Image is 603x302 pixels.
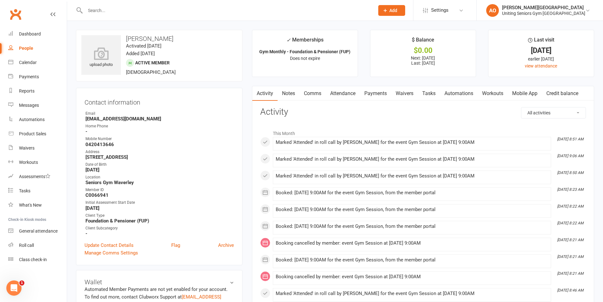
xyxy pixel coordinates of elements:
div: Marked 'Attended' in roll call by [PERSON_NAME] for the event Gym Session at [DATE] 9:00AM [276,157,548,162]
a: Messages [8,98,67,112]
a: Class kiosk mode [8,253,67,267]
div: Location [85,174,234,180]
input: Search... [83,6,370,15]
strong: [EMAIL_ADDRESS][DOMAIN_NAME] [85,116,234,122]
div: Booked: [DATE] 9:00AM for the event Gym Session, from the member portal [276,224,548,229]
p: Next: [DATE] Last: [DATE] [376,55,470,66]
div: Marked 'Attended' in roll call by [PERSON_NAME] for the event Gym Session at [DATE] 9:00AM [276,140,548,145]
div: [PERSON_NAME][GEOGRAPHIC_DATA] [502,5,585,10]
span: Add [389,8,397,13]
a: Manage Comms Settings [85,249,138,257]
i: [DATE] 8:21 AM [557,254,583,259]
div: Initial Assessment Start Date [85,200,234,206]
a: Payments [8,70,67,84]
time: Activated [DATE] [126,43,161,49]
a: Attendance [326,86,360,101]
a: Credit balance [542,86,583,101]
a: People [8,41,67,55]
i: [DATE] 8:46 AM [557,288,583,292]
span: Active member [135,60,170,65]
i: [DATE] 8:22 AM [557,221,583,225]
div: Calendar [19,60,37,65]
div: $0.00 [376,47,470,54]
a: Mobile App [508,86,542,101]
a: Workouts [478,86,508,101]
h3: [PERSON_NAME] [81,35,237,42]
strong: - [85,231,234,236]
div: Booked: [DATE] 9:00AM for the event Gym Session, from the member portal [276,190,548,196]
strong: [DATE] [85,205,234,211]
iframe: Intercom live chat [6,280,22,296]
div: Tasks [19,188,30,193]
div: What's New [19,202,42,208]
div: Payments [19,74,39,79]
i: [DATE] 8:23 AM [557,187,583,192]
a: Tasks [418,86,440,101]
div: Email [85,111,234,117]
a: Archive [218,241,234,249]
a: Calendar [8,55,67,70]
div: Marked 'Attended' in roll call by [PERSON_NAME] for the event Gym Session at [DATE] 9:00AM [276,291,548,296]
div: $ Balance [412,36,434,47]
div: Address [85,149,234,155]
div: earlier [DATE] [494,55,588,62]
div: Date of Birth [85,162,234,168]
a: General attendance kiosk mode [8,224,67,238]
span: 1 [19,280,24,286]
div: Last visit [528,36,554,47]
i: [DATE] 8:50 AM [557,170,583,175]
a: What's New [8,198,67,212]
a: Flag [171,241,180,249]
strong: Foundation & Pensioner (FUP) [85,218,234,224]
div: Dashboard [19,31,41,36]
strong: C0066941 [85,192,234,198]
a: Automations [8,112,67,127]
h3: Wallet [85,279,234,286]
div: People [19,46,33,51]
i: [DATE] 8:22 AM [557,204,583,209]
h3: Contact information [85,96,234,106]
div: Messages [19,103,39,108]
div: upload photo [81,47,121,68]
a: Notes [278,86,299,101]
div: Client Subcategory [85,225,234,231]
strong: 0420413646 [85,142,234,147]
i: ✓ [286,37,291,43]
a: Roll call [8,238,67,253]
div: Client Type [85,213,234,219]
div: Product Sales [19,131,46,136]
div: Roll call [19,243,34,248]
a: Reports [8,84,67,98]
a: Waivers [8,141,67,155]
i: [DATE] 8:51 AM [557,137,583,141]
strong: [STREET_ADDRESS] [85,154,234,160]
a: view attendance [525,63,557,68]
div: Booked: [DATE] 9:00AM for the event Gym Session, from the member portal [276,207,548,212]
span: Does not expire [290,56,320,61]
div: Marked 'Attended' in roll call by [PERSON_NAME] for the event Gym Session at [DATE] 9:00AM [276,173,548,179]
a: Product Sales [8,127,67,141]
a: Dashboard [8,27,67,41]
div: Booking cancelled by member: event Gym Session at [DATE] 9:00AM [276,274,548,280]
a: Waivers [391,86,418,101]
time: Added [DATE] [126,51,155,56]
a: Comms [299,86,326,101]
div: Assessments [19,174,50,179]
a: Payments [360,86,391,101]
span: Settings [431,3,449,17]
div: Automations [19,117,45,122]
h3: Activity [260,107,586,117]
div: AO [486,4,499,17]
button: Add [378,5,405,16]
div: Booking cancelled by member: event Gym Session at [DATE] 9:00AM [276,241,548,246]
i: [DATE] 9:06 AM [557,154,583,158]
a: Workouts [8,155,67,170]
div: Mobile Number [85,136,234,142]
div: Uniting Seniors Gym [GEOGRAPHIC_DATA] [502,10,585,16]
a: Activity [252,86,278,101]
a: Update Contact Details [85,241,134,249]
span: [DEMOGRAPHIC_DATA] [126,69,176,75]
div: Member ID [85,187,234,193]
a: Automations [440,86,478,101]
div: General attendance [19,228,58,234]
